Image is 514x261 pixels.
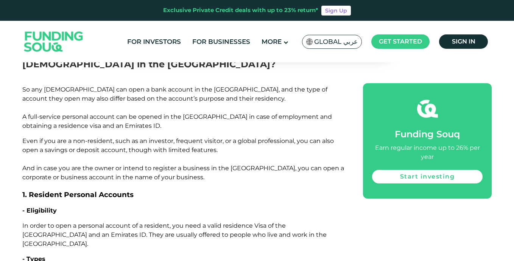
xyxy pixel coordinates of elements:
[372,170,483,183] a: Start investing
[314,37,358,46] span: Global عربي
[125,36,183,48] a: For Investors
[190,36,252,48] a: For Businesses
[439,34,488,49] a: Sign in
[262,38,282,45] span: More
[372,143,483,162] div: Earn regular income up to 26% per year
[22,207,57,214] span: - Eligibility
[321,6,351,16] a: Sign Up
[417,98,438,119] img: fsicon
[22,86,332,129] span: So any [DEMOGRAPHIC_DATA] can open a bank account in the [GEOGRAPHIC_DATA], and the type of accou...
[452,38,475,45] span: Sign in
[395,129,460,140] span: Funding Souq
[22,222,327,247] span: In order to open a personal account of a resident, you need a valid residence Visa of the [GEOGRA...
[22,190,134,199] span: 1. Resident Personal Accounts
[379,38,422,45] span: Get started
[22,137,344,181] span: Even if you are a non-resident, such as an investor, frequent visitor, or a global professional, ...
[17,23,91,61] img: Logo
[163,6,318,15] div: Exclusive Private Credit deals with up to 23% return*
[306,39,313,45] img: SA Flag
